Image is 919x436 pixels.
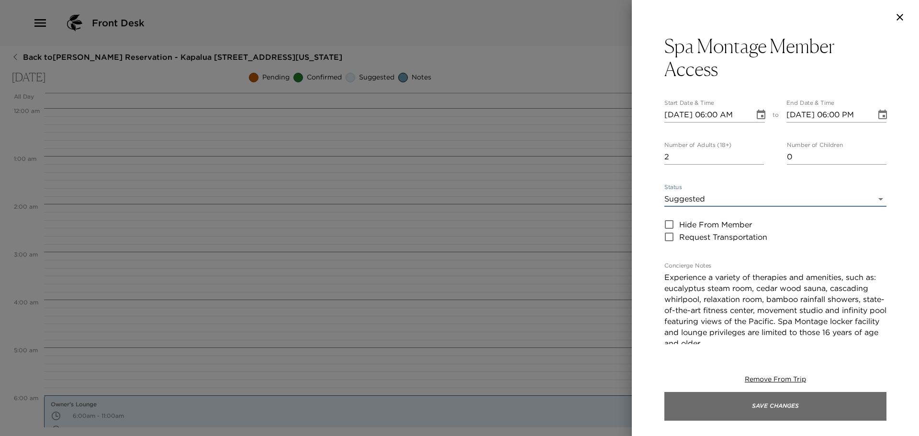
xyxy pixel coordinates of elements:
[751,105,771,124] button: Choose date, selected date is Oct 2, 2025
[786,99,834,107] label: End Date & Time
[664,262,711,270] label: Concierge Notes
[745,375,806,384] button: Remove From Trip
[679,231,767,243] span: Request Transportation
[787,141,843,149] label: Number of Children
[786,107,870,123] input: MM/DD/YYYY hh:mm aa
[664,141,731,149] label: Number of Adults (18+)
[745,375,806,383] span: Remove From Trip
[873,105,892,124] button: Choose date, selected date is Oct 2, 2025
[664,392,886,421] button: Save Changes
[664,99,714,107] label: Start Date & Time
[679,219,752,230] span: Hide From Member
[664,183,682,191] label: Status
[664,34,886,80] button: Spa Montage Member Access
[664,191,886,207] div: Suggested
[773,111,779,123] span: to
[664,272,886,349] textarea: Experience a variety of therapies and amenities, such as: eucalyptus steam room, cedar wood sauna...
[664,107,748,123] input: MM/DD/YYYY hh:mm aa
